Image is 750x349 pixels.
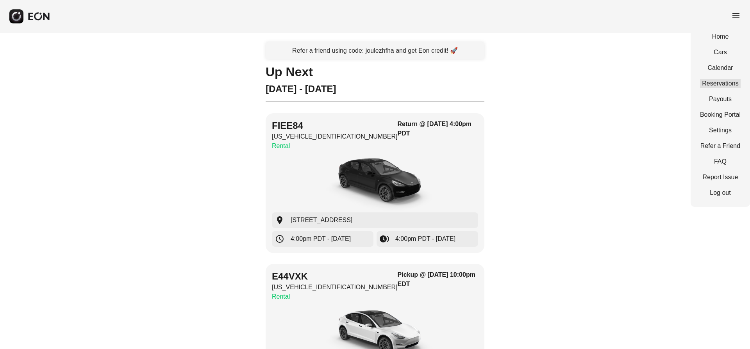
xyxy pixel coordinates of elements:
a: FAQ [700,157,741,166]
span: menu [731,11,741,20]
a: Settings [700,126,741,135]
h2: [DATE] - [DATE] [266,83,484,95]
img: car [316,154,434,212]
p: Rental [272,292,398,301]
span: [STREET_ADDRESS] [291,215,352,225]
span: schedule [275,234,284,244]
span: browse_gallery [380,234,389,244]
a: Payouts [700,94,741,104]
a: Cars [700,48,741,57]
a: Refer a Friend [700,141,741,151]
h1: Up Next [266,67,484,77]
h3: Pickup @ [DATE] 10:00pm EDT [398,270,478,289]
button: FIEE84[US_VEHICLE_IDENTIFICATION_NUMBER]RentalReturn @ [DATE] 4:00pm PDTcar[STREET_ADDRESS]4:00pm... [266,113,484,253]
a: Booking Portal [700,110,741,119]
p: [US_VEHICLE_IDENTIFICATION_NUMBER] [272,132,398,141]
span: 4:00pm PDT - [DATE] [291,234,351,244]
a: Reservations [700,79,741,88]
a: Log out [700,188,741,198]
h3: Return @ [DATE] 4:00pm PDT [398,119,478,138]
p: [US_VEHICLE_IDENTIFICATION_NUMBER] [272,283,398,292]
p: Rental [272,141,398,151]
span: 4:00pm PDT - [DATE] [395,234,455,244]
h2: FIEE84 [272,119,398,132]
a: Home [700,32,741,41]
h2: E44VXK [272,270,398,283]
a: Refer a friend using code: joulezhfha and get Eon credit! 🚀 [266,42,484,59]
a: Calendar [700,63,741,73]
a: Report Issue [700,173,741,182]
span: location_on [275,215,284,225]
